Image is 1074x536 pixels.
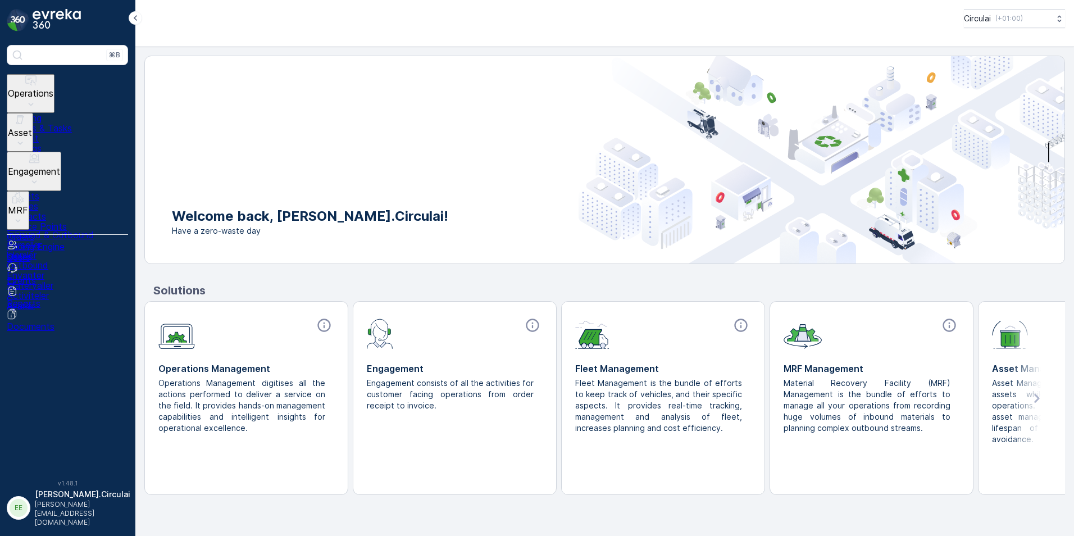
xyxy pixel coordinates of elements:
[367,362,543,375] p: Engagement
[7,191,29,230] button: MRF
[158,317,195,349] img: module-icon
[7,321,128,331] p: Documents
[7,480,128,487] span: v 1.48.1
[575,362,751,375] p: Fleet Management
[10,499,28,517] div: EE
[153,282,1065,299] p: Solutions
[367,317,393,349] img: module-icon
[7,113,33,152] button: Asset
[158,362,334,375] p: Operations Management
[7,152,61,190] button: Engagement
[367,378,534,411] p: Engagement consists of all the activities for customer facing operations from order receipt to in...
[158,378,325,434] p: Operations Management digitises all the actions performed to deliver a service on the field. It p...
[35,500,130,527] p: [PERSON_NAME][EMAIL_ADDRESS][DOMAIN_NAME]
[8,128,32,138] p: Asset
[8,205,28,215] p: MRF
[8,88,53,98] p: Operations
[995,14,1023,23] p: ( +01:00 )
[7,74,54,113] button: Operations
[784,362,959,375] p: MRF Management
[579,56,1064,264] img: city illustration
[784,317,822,349] img: module-icon
[109,51,120,60] p: ⌘B
[7,230,128,240] a: Inbound & Outbound
[964,13,991,24] p: Circulai
[7,298,128,308] p: Reports
[784,378,950,434] p: Material Recovery Facility (MRF) Management is the bundle of efforts to manage all your operation...
[7,252,128,262] p: Users
[7,242,128,262] a: Users
[7,311,128,331] a: Documents
[7,275,128,285] p: Events
[7,9,29,31] img: logo
[7,265,128,285] a: Events
[575,317,609,349] img: module-icon
[992,317,1028,349] img: module-icon
[172,225,448,237] span: Have a zero-waste day
[35,489,130,500] p: [PERSON_NAME].Circulai
[7,288,128,308] a: Reports
[8,166,60,176] p: Engagement
[575,378,742,434] p: Fleet Management is the bundle of efforts to keep track of vehicles, and their specific aspects. ...
[33,9,81,31] img: logo_dark-DEwI_e13.png
[964,9,1065,28] button: Circulai(+01:00)
[7,489,128,527] button: EE[PERSON_NAME].Circulai[PERSON_NAME][EMAIL_ADDRESS][DOMAIN_NAME]
[172,207,448,225] p: Welcome back, [PERSON_NAME].Circulai!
